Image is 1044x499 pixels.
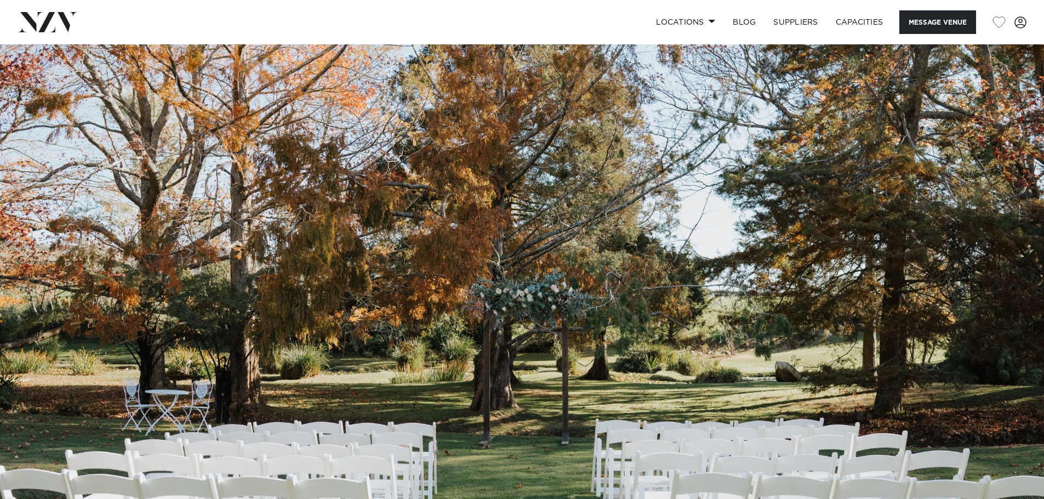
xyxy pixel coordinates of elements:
a: BLOG [724,10,765,34]
a: Locations [647,10,724,34]
a: SUPPLIERS [765,10,826,34]
a: Capacities [827,10,892,34]
img: nzv-logo.png [18,12,77,32]
button: Message Venue [899,10,976,34]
